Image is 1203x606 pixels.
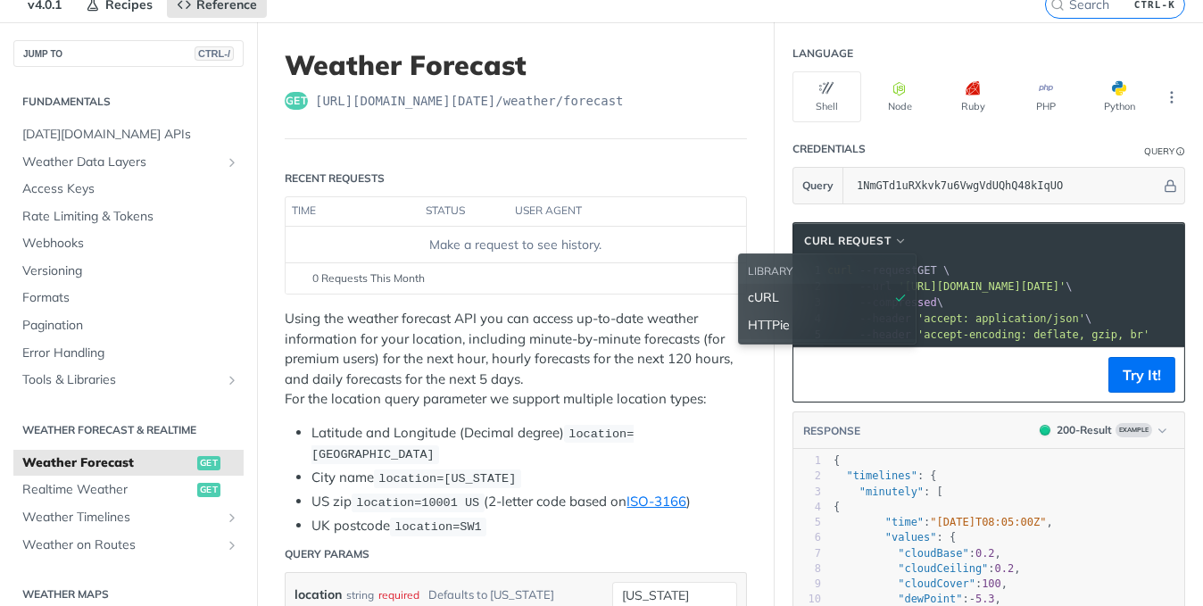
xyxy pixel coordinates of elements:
span: location=10001 US [356,496,479,510]
a: Webhooks [13,230,244,257]
span: Error Handling [22,345,239,362]
button: Ruby [939,71,1008,122]
span: "values" [885,531,937,544]
span: "minutely" [859,486,924,498]
button: Copy to clipboard [802,361,827,388]
span: Tools & Libraries [22,371,220,389]
span: 0.2 [995,562,1015,575]
p: Using the weather forecast API you can access up-to-date weather information for your location, i... [285,309,747,410]
div: 200 - Result [1057,422,1112,438]
span: Weather Forecast [22,454,193,472]
span: \ [827,280,1073,293]
span: CTRL-/ [195,46,234,61]
div: Make a request to see history. [293,236,739,254]
a: Formats [13,285,244,311]
span: 0.2 [975,547,995,560]
span: "[DATE]T08:05:00Z" [930,516,1046,528]
span: "time" [885,516,924,528]
li: US zip (2-letter code based on ) [311,492,747,512]
span: get [285,92,308,110]
span: "cloudCover" [898,577,975,590]
span: 0 Requests This Month [312,270,425,286]
span: Weather on Routes [22,536,220,554]
span: : , [834,516,1053,528]
span: Webhooks [22,235,239,253]
button: Node [866,71,934,122]
th: user agent [509,197,710,226]
div: 2 [793,469,821,484]
span: Versioning [22,262,239,280]
span: 'accept-encoding: deflate, gzip, br' [917,328,1149,341]
th: status [419,197,509,226]
a: Rate Limiting & Tokens [13,203,244,230]
div: Language [792,46,853,62]
button: Try It! [1108,357,1175,393]
span: : , [834,547,1001,560]
a: Weather Forecastget [13,450,244,477]
h2: Weather Forecast & realtime [13,422,244,438]
span: 200 [1040,425,1050,436]
span: Access Keys [22,180,239,198]
div: 8 [793,561,821,577]
button: Show subpages for Weather Data Layers [225,155,239,170]
h2: Weather Maps [13,586,244,602]
span: \ [827,312,1091,325]
span: 100 [982,577,1001,590]
span: Realtime Weather [22,481,193,499]
button: 200200-ResultExample [1031,421,1175,439]
a: Weather TimelinesShow subpages for Weather Timelines [13,504,244,531]
span: get [197,456,220,470]
span: : , [834,577,1008,590]
input: apikey [848,168,1161,203]
a: ISO-3166 [627,493,687,510]
button: Show subpages for Weather Timelines [225,511,239,525]
span: get [197,483,220,497]
span: Formats [22,289,239,307]
th: time [286,197,419,226]
div: 6 [793,530,821,545]
span: [DATE][DOMAIN_NAME] APIs [22,126,239,144]
span: : [ [834,486,943,498]
span: : , [834,593,1001,605]
span: https://api.tomorrow.io/v4/weather/forecast [315,92,624,110]
span: { [834,501,840,513]
button: JUMP TOCTRL-/ [13,40,244,67]
span: "dewPoint" [898,593,962,605]
h2: Fundamentals [13,94,244,110]
div: 4 [793,500,821,515]
a: Error Handling [13,340,244,367]
div: 3 [793,485,821,500]
span: Pagination [22,317,239,335]
a: Versioning [13,258,244,285]
button: RESPONSE [802,422,861,440]
span: 'accept: application/json' [917,312,1085,325]
button: Hide [1161,177,1180,195]
button: cURL Request [798,232,914,250]
div: Credentials [792,141,866,157]
a: Access Keys [13,176,244,203]
span: location=SW1 [394,520,481,534]
span: Weather Data Layers [22,154,220,171]
svg: More ellipsis [1164,89,1180,105]
div: QueryInformation [1144,145,1185,158]
h1: Weather Forecast [285,49,747,81]
button: Python [1085,71,1154,122]
a: Weather Data LayersShow subpages for Weather Data Layers [13,149,244,176]
i: Information [1176,147,1185,156]
span: cURL Request [804,233,891,249]
span: "cloudCeiling" [898,562,988,575]
a: Pagination [13,312,244,339]
div: Recent Requests [285,170,385,187]
div: 7 [793,546,821,561]
a: Realtime Weatherget [13,477,244,503]
a: [DATE][DOMAIN_NAME] APIs [13,121,244,148]
span: - [969,593,975,605]
div: 1 [793,453,821,469]
li: Latitude and Longitude (Decimal degree) [311,423,747,465]
span: : , [834,562,1021,575]
span: "cloudBase" [898,547,968,560]
div: Query Params [285,546,369,562]
button: Show subpages for Weather on Routes [225,538,239,552]
li: UK postcode [311,516,747,536]
a: Weather on RoutesShow subpages for Weather on Routes [13,532,244,559]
